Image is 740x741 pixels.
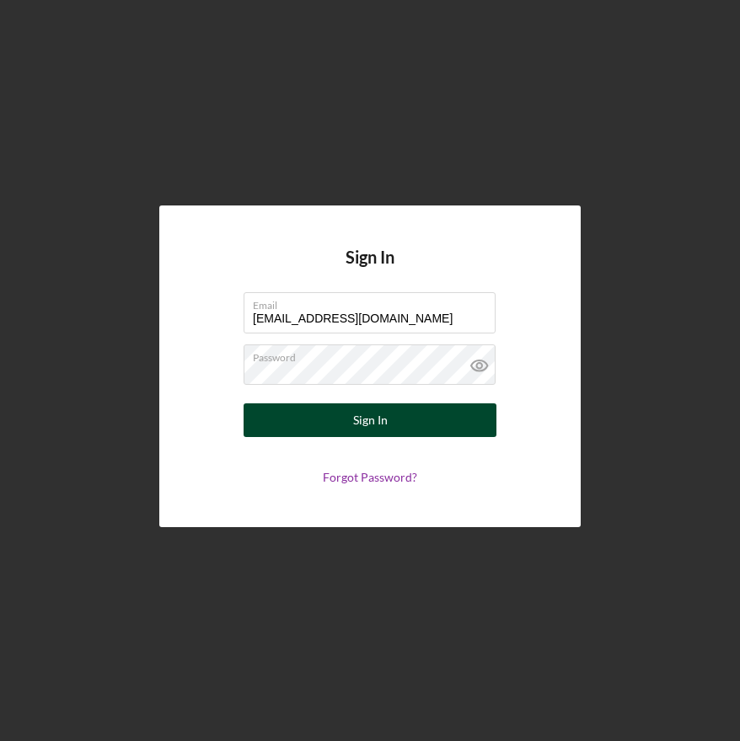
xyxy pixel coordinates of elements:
[253,345,496,364] label: Password
[346,248,394,292] h4: Sign In
[353,403,388,437] div: Sign In
[253,293,496,312] label: Email
[323,470,417,484] a: Forgot Password?
[244,403,496,437] button: Sign In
